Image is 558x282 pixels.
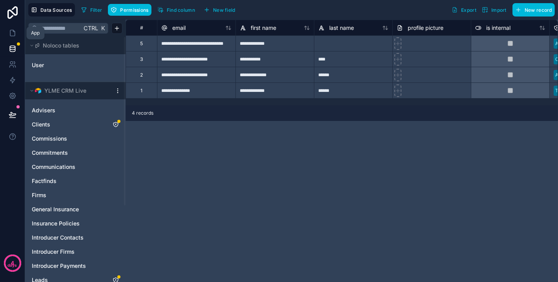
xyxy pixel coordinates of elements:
span: last name [329,24,354,32]
span: Find column [167,7,195,13]
span: Export [461,7,476,13]
span: Introducer Firms [32,248,75,256]
span: New field [213,7,235,13]
div: 2 [140,72,143,78]
span: profile picture [408,24,443,32]
span: first name [251,24,276,32]
div: Factfinds [28,175,122,187]
span: Clients [32,121,50,128]
div: Insurance Policies [28,217,122,230]
div: General Insurance [28,203,122,216]
div: Advisers [28,104,122,117]
a: Firms [32,191,103,199]
button: Permissions [108,4,151,16]
button: Noloco tables [28,40,118,51]
p: days [8,262,17,269]
a: Introducer Firms [32,248,103,256]
span: Introducer Contacts [32,234,84,242]
span: K [100,26,106,31]
span: User [32,61,44,69]
span: Noloco tables [43,42,79,49]
a: Commitments [32,149,103,157]
span: Import [491,7,507,13]
span: Communications [32,163,75,171]
span: email [172,24,186,32]
span: Introducer Payments [32,262,86,270]
span: New record [525,7,552,13]
button: Find column [155,4,198,16]
span: is internal [486,24,511,32]
div: 1 [140,88,142,94]
div: App [31,30,40,36]
div: Clients [28,118,122,131]
span: Ctrl [83,23,99,33]
button: New field [201,4,238,16]
div: # [132,25,151,31]
span: Advisers [32,106,55,114]
a: New record [509,3,555,16]
div: Introducer Contacts [28,231,122,244]
span: 4 records [132,110,153,116]
a: Introducer Payments [32,262,103,270]
div: Introducer Firms [28,245,122,258]
span: Factfinds [32,177,57,185]
span: Data Sources [40,7,72,13]
p: 4 [11,259,14,267]
span: YLME CRM Live [44,87,86,95]
a: Communications [32,163,103,171]
a: Commissions [32,135,103,143]
div: Commitments [28,146,122,159]
button: Export [449,3,479,16]
button: Airtable LogoYLME CRM Live [28,85,111,96]
a: Advisers [32,106,103,114]
a: Factfinds [32,177,103,185]
span: Insurance Policies [32,220,80,227]
button: Import [479,3,509,16]
a: Introducer Contacts [32,234,103,242]
div: Introducer Payments [28,260,122,272]
div: 5 [140,40,143,47]
span: Permissions [120,7,148,13]
div: Firms [28,189,122,201]
a: User [32,61,95,69]
div: 3 [140,56,143,62]
button: New record [512,3,555,16]
button: Filter [78,4,105,16]
a: Clients [32,121,103,128]
div: Communications [28,161,122,173]
span: Filter [90,7,102,13]
a: Permissions [108,4,154,16]
a: Insurance Policies [32,220,103,227]
a: General Insurance [32,205,103,213]
span: Commissions [32,135,67,143]
span: General Insurance [32,205,79,213]
img: Airtable Logo [35,88,41,94]
span: Commitments [32,149,68,157]
span: Firms [32,191,46,199]
div: Commissions [28,132,122,145]
button: Data Sources [28,3,75,16]
div: User [28,59,122,71]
